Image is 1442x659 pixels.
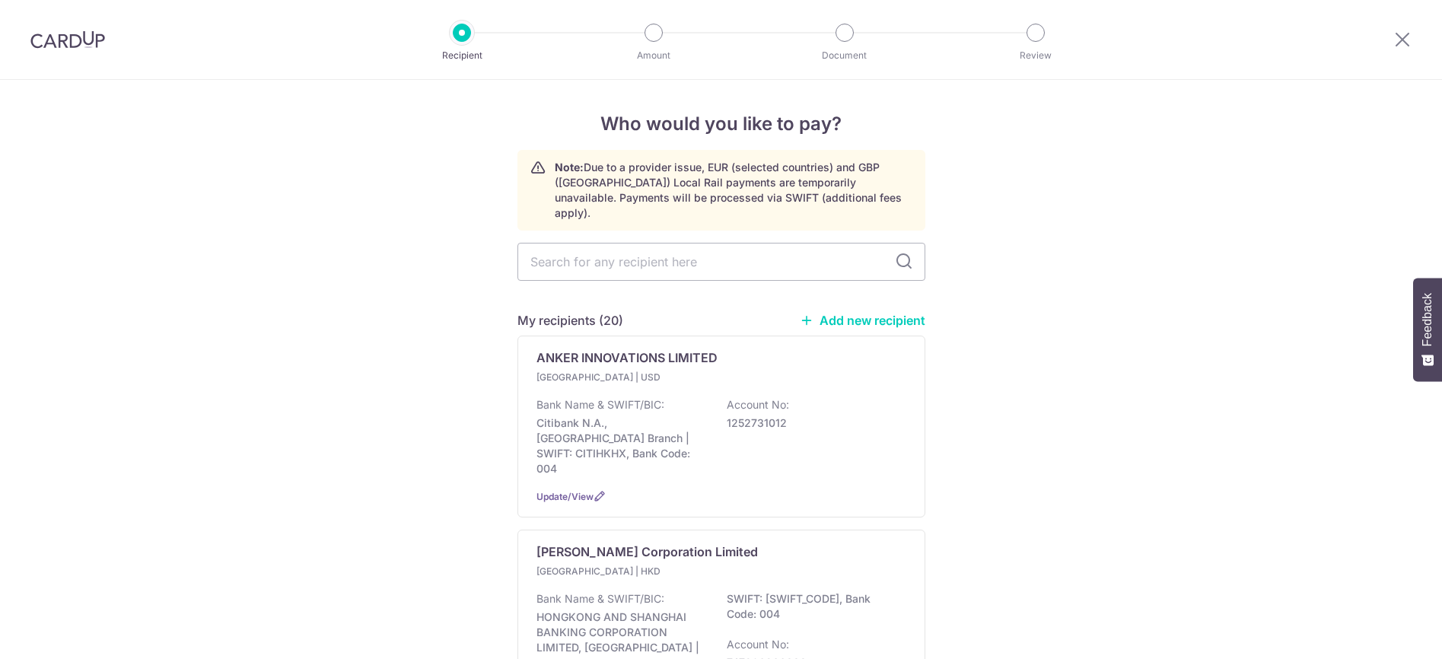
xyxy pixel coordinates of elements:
iframe: 打开一个小组件，您可以在其中找到更多信息 [1348,613,1427,651]
span: Feedback [1421,293,1434,346]
p: Document [788,48,901,63]
p: Citibank N.A., [GEOGRAPHIC_DATA] Branch | SWIFT: CITIHKHX, Bank Code: 004 [536,415,707,476]
strong: Note: [555,161,584,174]
p: [GEOGRAPHIC_DATA] | USD [536,370,716,385]
a: Update/View [536,491,594,502]
h4: Who would you like to pay? [517,110,925,138]
h5: My recipients (20) [517,311,623,329]
button: Feedback - Show survey [1413,278,1442,381]
p: Bank Name & SWIFT/BIC: [536,397,664,412]
p: ANKER INNOVATIONS LIMITED [536,349,718,367]
p: Review [979,48,1092,63]
p: [PERSON_NAME] Corporation Limited [536,543,758,561]
p: Account No: [727,397,789,412]
p: [GEOGRAPHIC_DATA] | HKD [536,564,716,579]
p: Amount [597,48,710,63]
p: Account No: [727,637,789,652]
p: Recipient [406,48,518,63]
p: Due to a provider issue, EUR (selected countries) and GBP ([GEOGRAPHIC_DATA]) Local Rail payments... [555,160,912,221]
img: CardUp [30,30,105,49]
p: 1252731012 [727,415,897,431]
p: Bank Name & SWIFT/BIC: [536,591,664,606]
a: Add new recipient [800,313,925,328]
input: Search for any recipient here [517,243,925,281]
